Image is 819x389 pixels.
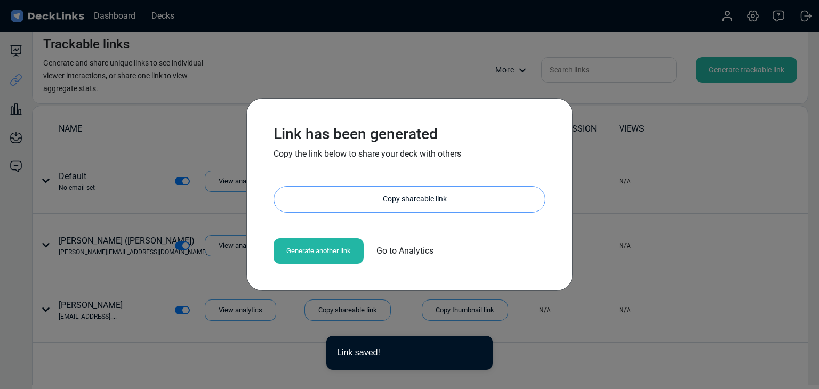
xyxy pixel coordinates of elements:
[274,238,364,264] div: Generate another link
[337,346,476,359] div: Link saved!
[376,245,433,257] span: Go to Analytics
[274,125,545,143] h3: Link has been generated
[285,187,545,212] div: Copy shareable link
[476,346,482,358] button: close
[274,149,461,159] span: Copy the link below to share your deck with others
